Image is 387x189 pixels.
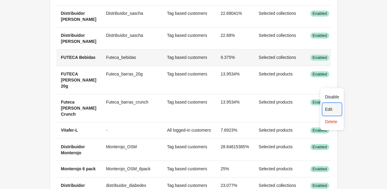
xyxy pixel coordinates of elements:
[254,94,305,122] td: Selected products
[216,94,254,122] td: 13.9534%
[101,66,162,94] td: Futeca_barras_20g
[216,5,254,27] td: 22.68041%
[313,167,327,171] span: Enabled
[162,94,216,122] td: Tag based customers
[101,27,162,49] td: Distribuidor_sascha
[323,115,342,128] button: Delete
[325,119,339,125] span: Delete
[61,128,78,133] span: Vitafer-L
[162,122,216,139] td: All logged-in customers
[313,11,327,16] span: Enabled
[254,49,305,66] td: Selected collections
[313,128,327,133] span: Enabled
[101,49,162,66] td: Futeca_bebidas
[323,91,342,103] button: Disable
[101,122,162,139] td: -
[323,103,342,115] button: Edit
[61,11,96,22] span: Distribuidor [PERSON_NAME]
[162,27,216,49] td: Tag based customers
[61,33,96,44] span: Distribuidor [PERSON_NAME]
[254,66,305,94] td: Selected products
[254,5,305,27] td: Selected collections
[162,66,216,94] td: Tag based customers
[216,66,254,94] td: 13.9534%
[254,122,305,139] td: Selected products
[313,183,327,188] span: Enabled
[162,161,216,177] td: Tag based customers
[101,94,162,122] td: Futeca_barras_crunch
[254,161,305,177] td: Selected products
[61,144,85,155] span: Distribuidor Monterojo
[162,5,216,27] td: Tag based customers
[61,166,96,171] span: Monterojo 6 pack
[313,33,327,38] span: Enabled
[216,49,254,66] td: 9.375%
[313,100,327,105] span: Enabled
[216,139,254,161] td: 28.84615385%
[254,139,305,161] td: Selected products
[101,161,162,177] td: Monterojo_OSM_6pack
[101,5,162,27] td: Distribuidor_sascha
[216,27,254,49] td: 22.68%
[325,106,339,112] span: Edit
[61,100,96,117] span: Futeca [PERSON_NAME] Crunch
[325,94,339,100] span: Disable
[162,139,216,161] td: Tag based customers
[101,139,162,161] td: Monterojo_OSM
[162,49,216,66] td: Tag based customers
[61,55,96,60] span: FUTECA Bebidas
[313,145,327,149] span: Enabled
[254,27,305,49] td: Selected collections
[61,72,96,88] span: FUTECA [PERSON_NAME] 20g
[216,122,254,139] td: 7.6923%
[313,55,327,60] span: Enabled
[216,161,254,177] td: 25%
[313,72,327,77] span: Enabled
